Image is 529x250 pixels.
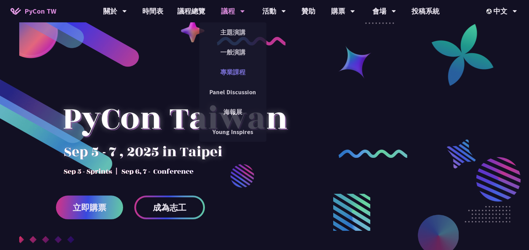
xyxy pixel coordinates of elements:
[199,84,266,100] a: Panel Discussion
[3,2,63,20] a: PyCon TW
[199,104,266,120] a: 海報展
[338,149,407,158] img: curly-2.e802c9f.png
[10,8,21,15] img: Home icon of PyCon TW 2025
[56,196,123,219] a: 立即購票
[199,24,266,41] a: 主題演講
[199,44,266,60] a: 一般演講
[153,203,186,212] span: 成為志工
[73,203,106,212] span: 立即購票
[199,64,266,80] a: 專業課程
[486,9,493,14] img: Locale Icon
[134,196,205,219] a: 成為志工
[199,124,266,140] a: Young Inspires
[24,6,56,16] span: PyCon TW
